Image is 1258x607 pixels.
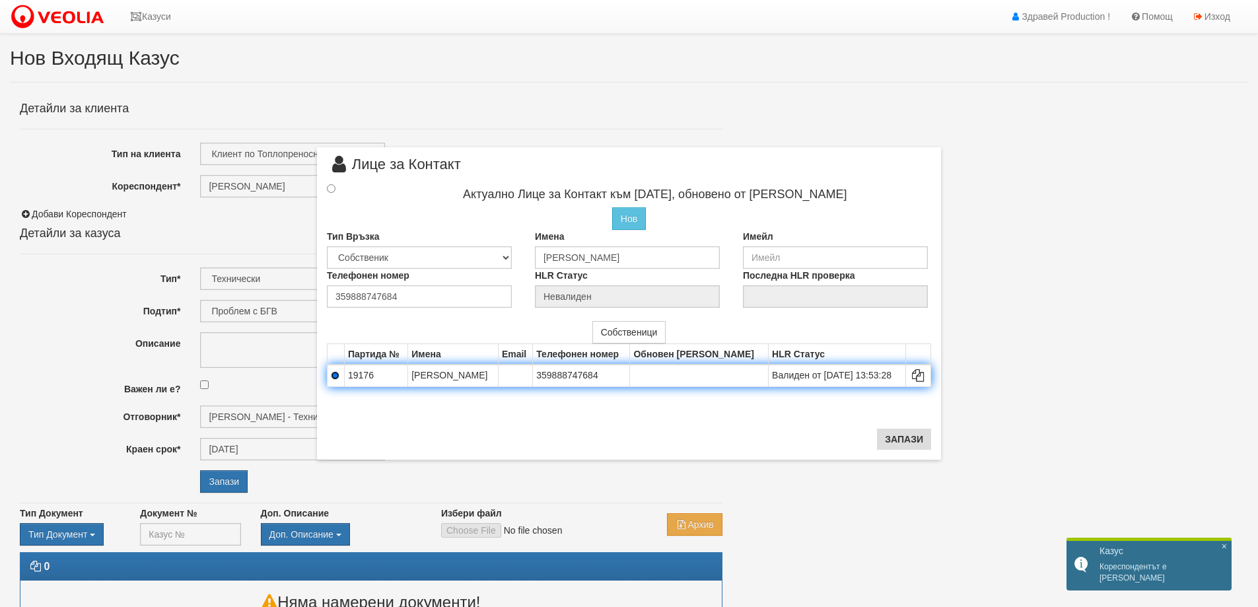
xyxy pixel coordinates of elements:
input: Имена [535,246,720,269]
td: Валиден от [DATE] 13:53:28 [769,365,906,387]
span: Лице за Контакт [327,157,461,182]
label: Тип Връзка [327,230,380,243]
td: [PERSON_NAME] [408,365,499,387]
button: Запази [877,429,931,450]
th: Email [498,344,532,365]
button: Собственици [592,321,666,343]
span: × [1222,541,1227,552]
label: Имена [535,230,564,243]
div: Кореспондентът е [PERSON_NAME] [1066,539,1232,590]
td: 19176 [344,365,407,387]
th: Имена [408,344,499,365]
label: Последна HLR проверка [743,269,855,282]
label: HLR Статус [535,269,588,282]
td: 359888747684 [533,365,630,387]
button: Нов [612,207,646,230]
th: HLR Статус [769,344,906,365]
input: Телефонен номер [327,285,512,308]
label: Телефонен номер [327,269,409,282]
th: Телефонен номер [533,344,630,365]
input: Имейл [743,246,928,269]
h2: Казус [1100,546,1225,557]
th: Партида № [344,344,407,365]
img: VeoliaLogo.png [10,3,110,31]
th: Обновен [PERSON_NAME] [630,344,769,365]
label: Имейл [743,230,773,243]
h4: Актуално Лице за Контакт към [DATE], обновено от [PERSON_NAME] [379,188,931,201]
